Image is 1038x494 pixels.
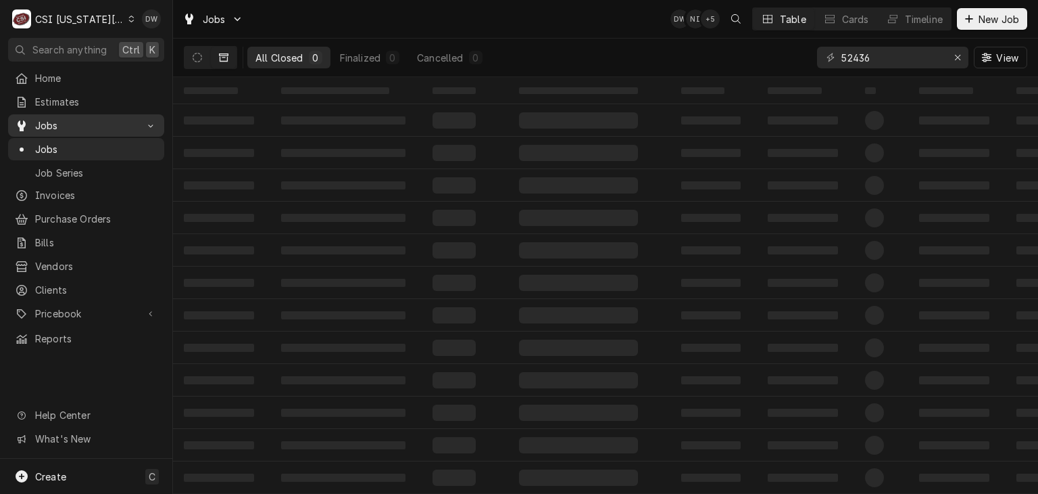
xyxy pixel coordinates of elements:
span: ‌ [768,474,838,482]
span: ‌ [768,376,838,384]
span: ‌ [184,181,254,189]
div: Dyane Weber's Avatar [142,9,161,28]
span: ‌ [768,214,838,222]
span: ‌ [865,468,884,487]
div: 0 [312,51,320,65]
span: ‌ [184,87,238,94]
span: ‌ [681,87,724,94]
span: ‌ [919,279,989,287]
span: ‌ [432,470,476,486]
span: ‌ [519,405,638,421]
span: ‌ [865,338,884,357]
span: View [993,51,1021,65]
span: Pricebook [35,307,137,321]
span: ‌ [184,116,254,125]
a: Home [8,67,164,89]
span: ‌ [519,87,638,94]
span: ‌ [865,273,884,292]
span: ‌ [919,311,989,319]
span: ‌ [768,311,838,319]
span: ‌ [519,470,638,486]
a: Clients [8,279,164,301]
a: Go to Pricebook [8,302,164,325]
span: Reports [35,332,157,346]
span: ‌ [519,437,638,453]
span: Job Series [35,166,157,180]
div: DW [142,9,161,28]
div: Cards [842,12,869,26]
span: ‌ [865,371,884,390]
span: ‌ [519,307,638,323]
button: New Job [957,8,1027,30]
span: ‌ [865,87,876,94]
span: ‌ [681,441,741,449]
a: Vendors [8,255,164,277]
span: ‌ [768,344,838,352]
span: ‌ [519,112,638,129]
span: ‌ [184,376,254,384]
span: Invoices [35,188,157,202]
span: Create [35,471,66,482]
a: Jobs [8,138,164,160]
span: ‌ [432,340,476,356]
span: ‌ [519,340,638,356]
span: ‌ [681,279,741,287]
span: ‌ [865,436,884,455]
span: ‌ [432,275,476,291]
span: ‌ [281,409,405,417]
span: ‌ [184,246,254,254]
span: ‌ [432,437,476,453]
span: ‌ [768,279,838,287]
span: ‌ [865,208,884,227]
span: ‌ [519,210,638,226]
div: Finalized [340,51,380,65]
span: Bills [35,235,157,250]
span: ‌ [519,372,638,388]
span: ‌ [681,246,741,254]
a: Go to Help Center [8,404,164,426]
div: CSI Kansas City's Avatar [12,9,31,28]
span: ‌ [281,181,405,189]
span: ‌ [919,149,989,157]
span: ‌ [919,181,989,189]
span: ‌ [919,344,989,352]
span: Jobs [35,142,157,156]
span: ‌ [919,87,973,94]
span: ‌ [919,441,989,449]
a: Estimates [8,91,164,113]
span: ‌ [281,344,405,352]
span: ‌ [432,112,476,129]
span: ‌ [681,409,741,417]
a: Go to Jobs [8,114,164,137]
span: ‌ [281,311,405,319]
span: Estimates [35,95,157,109]
span: ‌ [184,311,254,319]
div: Cancelled [417,51,463,65]
span: ‌ [768,181,838,189]
span: ‌ [519,242,638,259]
span: ‌ [681,474,741,482]
span: ‌ [681,116,741,125]
span: ‌ [768,87,822,94]
div: NI [686,9,705,28]
a: Reports [8,328,164,350]
div: DW [670,9,689,28]
span: ‌ [281,474,405,482]
span: ‌ [184,441,254,449]
div: C [12,9,31,28]
span: ‌ [865,143,884,162]
a: Bills [8,231,164,254]
button: View [974,47,1027,68]
span: Search anything [32,43,107,57]
span: ‌ [184,149,254,157]
div: All Closed [255,51,303,65]
button: Open search [725,8,747,30]
span: Ctrl [122,43,140,57]
span: ‌ [519,145,638,161]
div: + 5 [701,9,720,28]
span: ‌ [919,376,989,384]
span: ‌ [681,181,741,189]
div: Timeline [905,12,943,26]
span: ‌ [432,242,476,259]
span: ‌ [681,149,741,157]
